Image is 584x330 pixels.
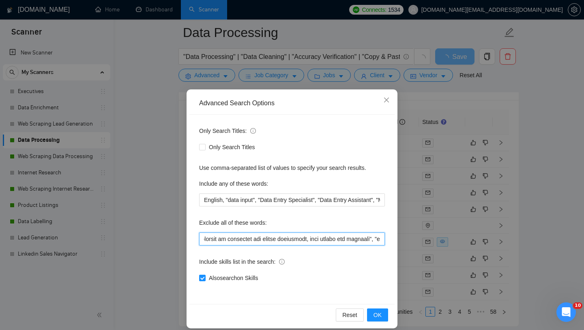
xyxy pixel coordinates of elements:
span: Reset [342,310,357,319]
span: info-circle [279,259,285,265]
span: Only Search Titles: [199,126,256,135]
span: Include skills list in the search: [199,257,285,266]
span: 10 [573,302,582,309]
button: Close [376,89,397,111]
span: Also search on Skills [206,274,261,282]
label: Exclude all of these words: [199,216,267,229]
div: Use comma-separated list of values to specify your search results. [199,163,385,172]
button: OK [367,308,388,321]
div: Advanced Search Options [199,99,385,108]
iframe: Intercom live chat [556,302,576,322]
button: Reset [336,308,364,321]
span: close [383,97,390,103]
span: info-circle [250,128,256,134]
span: Only Search Titles [206,143,258,152]
span: OK [374,310,382,319]
label: Include any of these words: [199,177,268,190]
